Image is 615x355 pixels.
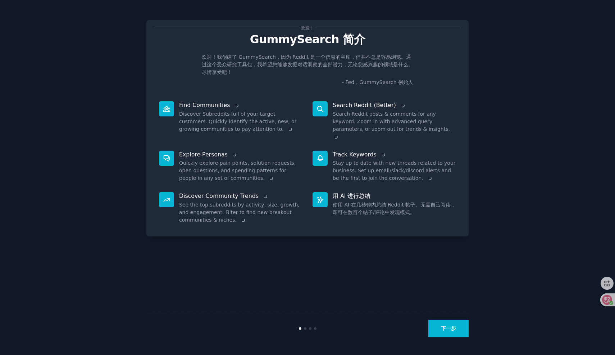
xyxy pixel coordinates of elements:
[250,33,365,46] font: GummySearch 简介
[333,151,456,158] p: Track Keywords
[202,54,413,75] font: 欢迎！我创建了 GummySearch，因为 Reddit 是一个信息的宝库，但并不总是容易浏览。通过这个受众研究工具包，我希望您能够发掘对话洞察的全部潜力，无论您感兴趣的领域是什么。尽情享受吧！
[428,320,469,337] button: 下一步
[333,192,370,199] font: 用 AI 进行总结
[342,79,413,85] font: - Fed，GummySearch 创始人
[301,26,314,31] font: 欢迎！
[333,110,456,141] dd: Search Reddit posts & comments for any keyword. Zoom in with advanced query parameters, or zoom o...
[333,202,456,215] font: 使用 AI 在几秒钟内总结 Reddit 帖子。无需自己阅读，即可在数百个帖子/评论中发现模式。
[179,159,302,182] dd: Quickly explore pain points, solution requests, open questions, and spending patterns for people ...
[441,325,456,331] font: 下一步
[179,101,302,109] p: Find Communities
[179,110,302,133] dd: Discover Subreddits full of your target customers. Quickly identify the active, new, or growing c...
[179,151,302,158] p: Explore Personas
[179,201,302,224] dd: See the top subreddits by activity, size, growth, and engagement. Filter to find new breakout com...
[179,192,302,200] p: Discover Community Trends
[333,101,456,109] p: Search Reddit (Better)
[333,159,456,182] dd: Stay up to date with new threads related to your business. Set up email/slack/discord alerts and ...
